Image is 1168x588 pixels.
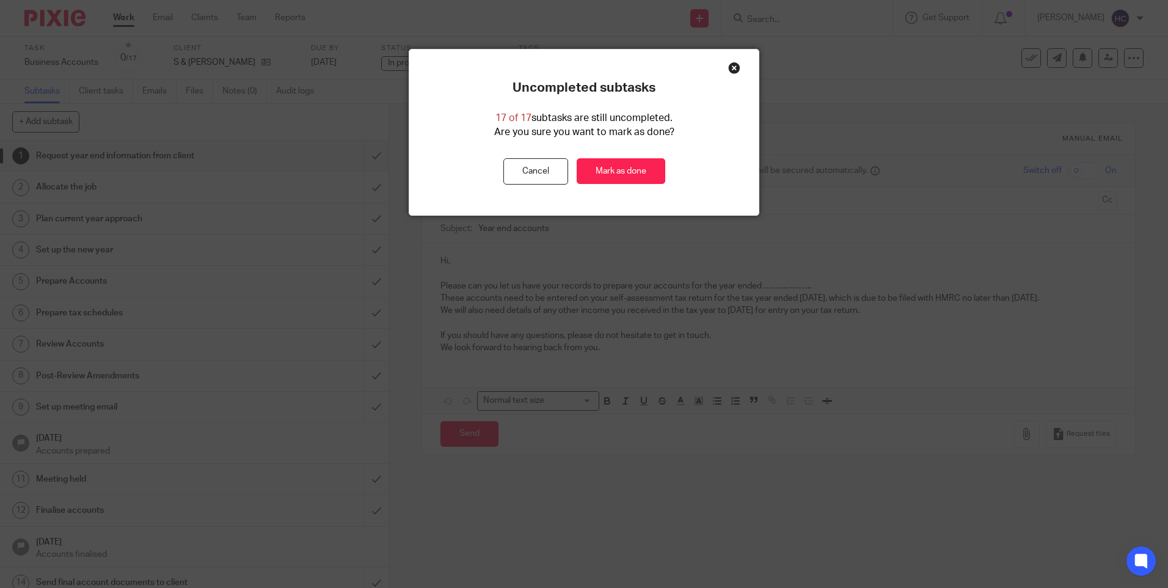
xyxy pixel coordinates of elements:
button: Cancel [503,158,568,185]
a: Mark as done [577,158,665,185]
p: Uncompleted subtasks [513,80,655,96]
span: 17 of 17 [495,113,531,123]
p: subtasks are still uncompleted. [495,111,673,125]
div: Close this dialog window [728,62,740,74]
p: Are you sure you want to mark as done? [494,125,674,139]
